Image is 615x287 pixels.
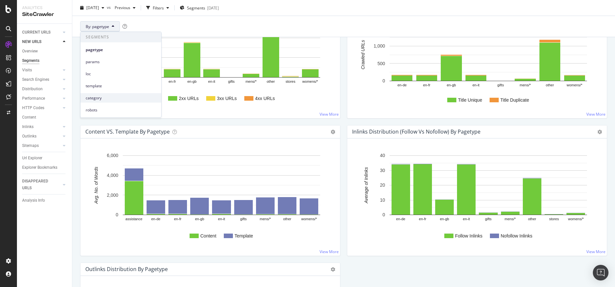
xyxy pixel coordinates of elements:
[235,233,253,238] text: Template
[320,111,339,117] a: View More
[472,83,479,87] text: en-it
[22,38,61,45] a: NEW URLS
[80,21,120,32] button: By: pagetype
[86,107,156,113] span: robots
[485,217,492,221] text: gifts
[22,178,61,192] a: DISAPPEARED URLS
[22,29,50,36] div: CURRENT URLS
[260,217,271,221] text: mens/*
[331,267,335,272] i: Options
[352,149,599,251] svg: A chart.
[382,212,385,218] text: 0
[22,197,67,204] a: Analysis Info
[22,178,55,192] div: DISAPPEARED URLS
[125,217,142,221] text: assistance
[22,123,61,130] a: Inlinks
[22,5,67,11] div: Analytics
[93,167,99,204] text: Avg. No. of Words
[22,67,32,74] div: Visits
[22,105,61,111] a: HTTP Codes
[586,111,606,117] a: View More
[267,80,275,84] text: other
[228,80,235,84] text: gifts
[144,3,172,13] button: Filters
[283,217,291,221] text: other
[116,212,118,218] text: 0
[151,217,160,221] text: en-de
[86,11,333,113] svg: A chart.
[22,86,43,93] div: Distribution
[22,48,67,55] a: Overview
[22,114,36,121] div: Content
[107,193,118,198] text: 2,000
[112,5,130,10] span: Previous
[378,61,385,66] text: 500
[85,127,170,136] h4: Content VS. Template by pagetype
[497,83,504,87] text: gifts
[240,217,247,221] text: gifts
[22,95,61,102] a: Performance
[22,133,36,140] div: Outlinks
[22,155,67,162] a: Url Explorer
[22,105,44,111] div: HTTP Codes
[22,114,67,121] a: Content
[86,149,333,251] svg: A chart.
[301,217,317,221] text: womens/*
[360,40,365,69] text: Crawled URLs
[207,5,219,10] div: [DATE]
[218,217,225,221] text: en-it
[396,217,405,221] text: en-de
[380,183,385,188] text: 20
[320,249,339,254] a: View More
[505,217,516,221] text: mens/*
[22,48,38,55] div: Overview
[380,153,385,158] text: 40
[22,133,61,140] a: Outlinks
[86,83,156,89] span: template
[440,217,449,221] text: en-gb
[86,95,156,101] span: category
[382,79,385,84] text: 0
[380,197,385,203] text: 10
[364,167,369,204] text: Average of Inlinks
[86,71,156,77] span: loc
[179,96,199,101] text: 2xx URLs
[22,86,61,93] a: Distribution
[352,127,480,136] h4: Inlinks Distribution (Follow vs Nofollow) by pagetype
[22,155,42,162] div: Url Explorer
[107,4,112,10] span: vs
[174,217,181,221] text: en-fr
[374,43,385,49] text: 1,000
[331,130,335,134] i: Options
[200,233,216,238] text: Content
[22,57,67,64] a: Segments
[458,97,482,103] text: Title Unique
[107,153,118,158] text: 6,000
[463,217,470,221] text: en-it
[22,142,61,149] a: Sitemaps
[80,32,161,42] span: Segments
[423,83,431,87] text: en-fr
[22,164,67,171] a: Explorer Bookmarks
[187,5,205,10] span: Segments
[22,95,45,102] div: Performance
[86,5,99,10] span: 2025 Sep. 17th
[501,233,532,238] text: Nofollow Inlinks
[22,164,57,171] div: Explorer Bookmarks
[153,5,164,10] div: Filters
[568,217,584,221] text: womens/*
[22,123,34,130] div: Inlinks
[352,22,599,113] svg: A chart.
[78,3,107,13] button: [DATE]
[208,80,215,84] text: en-it
[86,59,156,65] span: params
[549,217,559,221] text: stores
[86,23,109,29] span: By: pagetype
[217,96,237,101] text: 3xx URLs
[246,80,257,84] text: mens/*
[22,29,61,36] a: CURRENT URLS
[397,83,407,87] text: en-de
